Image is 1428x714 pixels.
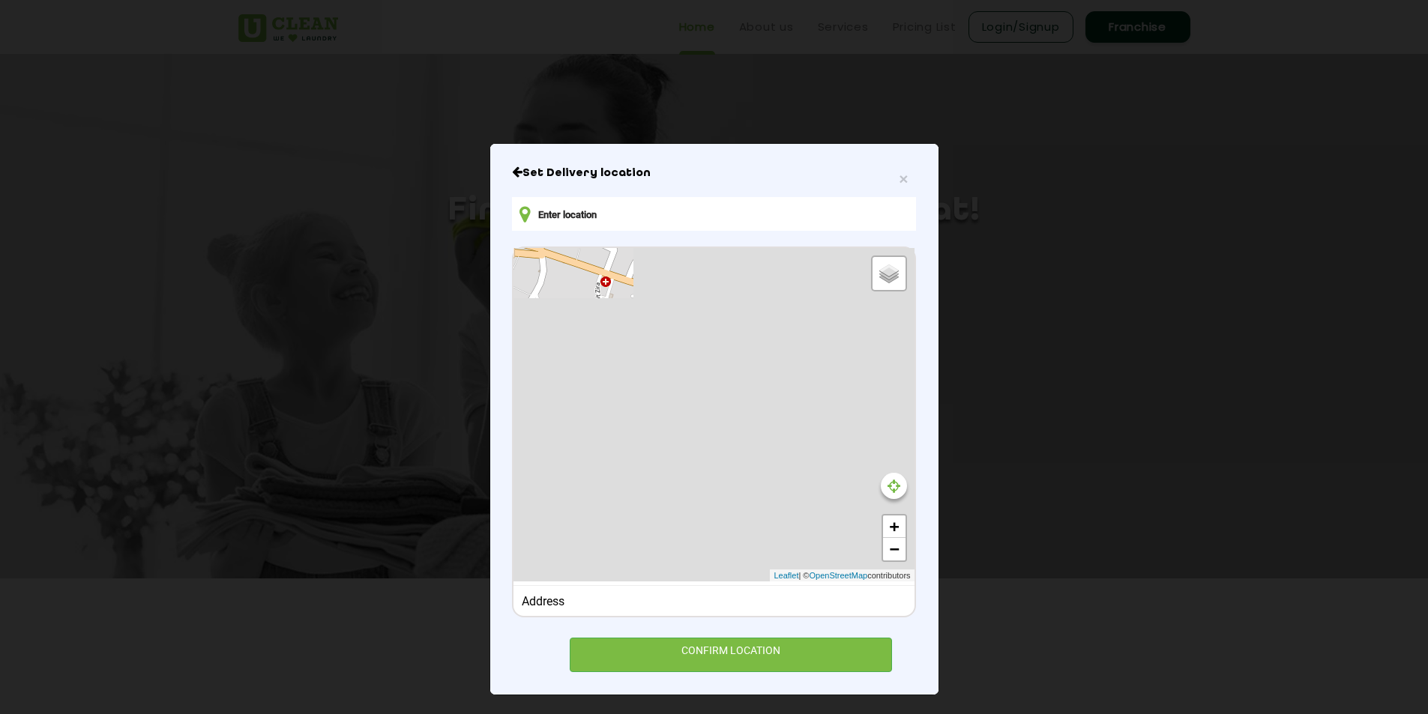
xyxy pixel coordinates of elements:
[522,594,906,608] div: Address
[770,569,914,582] div: | © contributors
[570,638,893,671] div: CONFIRM LOCATION
[512,166,915,181] h6: Close
[883,515,906,538] a: Zoom in
[899,170,908,187] span: ×
[774,569,798,582] a: Leaflet
[512,197,915,231] input: Enter location
[883,538,906,560] a: Zoom out
[809,569,867,582] a: OpenStreetMap
[899,171,908,187] button: Close
[873,257,906,290] a: Layers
